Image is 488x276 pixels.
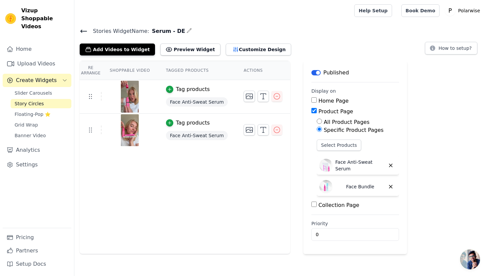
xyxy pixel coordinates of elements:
label: Product Page [318,108,353,115]
th: Tagged Products [158,61,236,80]
a: Partners [3,244,71,257]
img: Face Bundle [319,180,333,193]
th: Actions [236,61,290,80]
a: Book Demo [401,4,440,17]
a: Floating-Pop ⭐ [11,110,71,119]
button: Add Videos to Widget [80,44,155,55]
p: Face Bundle [346,183,374,190]
img: Face Anti-Sweat Serum [319,159,333,172]
p: Published [323,69,349,77]
th: Shoppable Video [102,61,158,80]
button: P Polarwise [445,5,483,17]
label: Priority [311,220,399,227]
a: Analytics [3,143,71,157]
span: Vizup Shoppable Videos [21,7,69,31]
a: Setup Docs [3,257,71,271]
a: Upload Videos [3,57,71,70]
a: Story Circles [11,99,71,108]
legend: Display on [311,88,336,94]
button: Tag products [166,119,210,127]
button: Tag products [166,85,210,93]
a: Home [3,43,71,56]
a: Open de chat [460,249,480,269]
button: Change Thumbnail [244,124,255,136]
a: Slider Carousels [11,88,71,98]
button: How to setup? [425,42,477,54]
button: Customize Design [226,44,291,55]
button: Delete widget [385,181,396,192]
p: Face Anti-Sweat Serum [335,159,385,172]
a: Help Setup [354,4,392,17]
span: Stories Widget Name: [88,27,149,35]
img: vizup-images-6775.png [121,114,139,146]
a: Pricing [3,231,71,244]
a: How to setup? [425,46,477,53]
span: Slider Carousels [15,90,52,96]
button: Change Thumbnail [244,91,255,102]
span: Story Circles [15,100,44,107]
button: Select Products [317,139,361,151]
span: Floating-Pop ⭐ [15,111,50,118]
span: Create Widgets [16,76,57,84]
a: Settings [3,158,71,171]
label: Home Page [318,98,349,104]
span: Serum - DE [149,27,185,35]
img: Vizup [5,13,16,24]
span: Grid Wrap [15,122,38,128]
button: Preview Widget [160,44,220,55]
span: Face Anti-Sweat Serum [166,97,228,107]
button: Delete widget [385,160,396,171]
p: Polarwise [455,5,483,17]
label: Collection Page [318,202,359,208]
label: All Product Pages [324,119,369,125]
th: Re Arrange [80,61,102,80]
label: Specific Product Pages [324,127,383,133]
span: Banner Video [15,132,46,139]
img: vizup-images-9118.png [121,81,139,113]
span: Face Anti-Sweat Serum [166,131,228,140]
div: Edit Name [187,27,192,36]
div: Tag products [176,119,210,127]
a: Grid Wrap [11,120,71,130]
div: Tag products [176,85,210,93]
button: Create Widgets [3,74,71,87]
text: P [448,7,452,14]
a: Banner Video [11,131,71,140]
